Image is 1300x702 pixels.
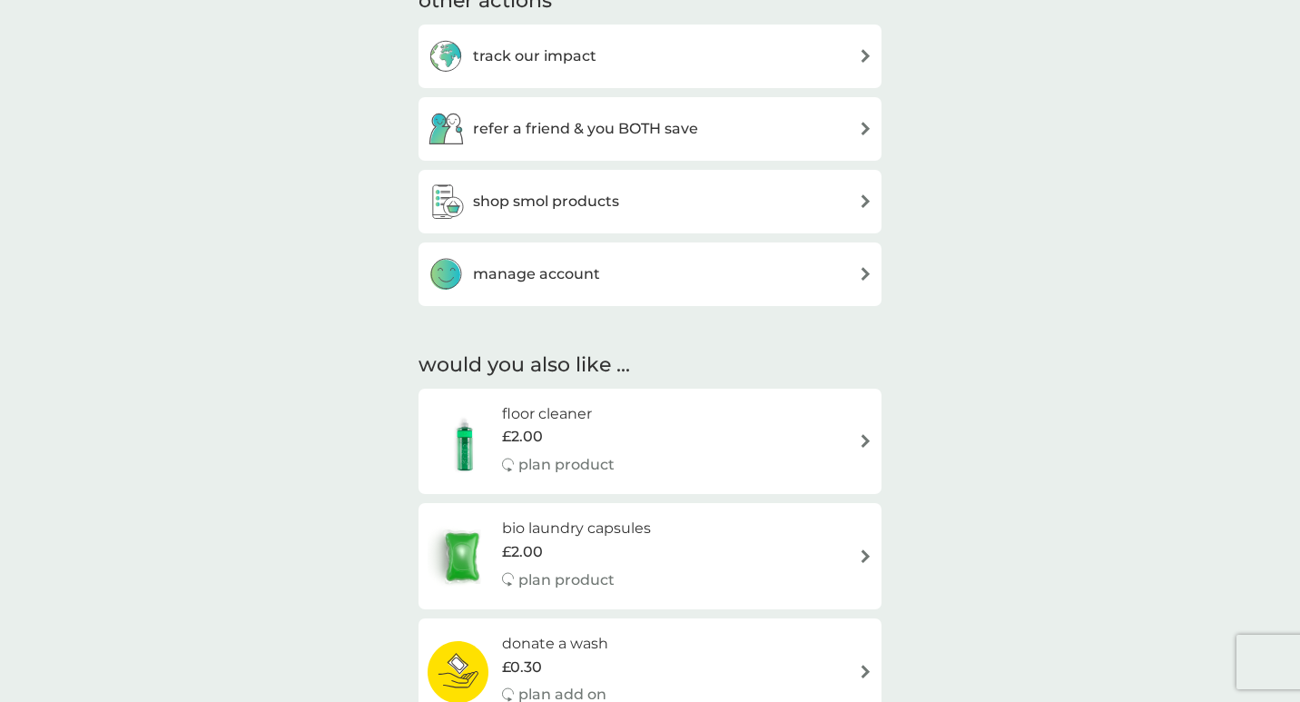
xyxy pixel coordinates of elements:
[859,434,872,448] img: arrow right
[502,540,543,564] span: £2.00
[428,410,502,473] img: floor cleaner
[518,569,615,592] p: plan product
[473,190,619,213] h3: shop smol products
[859,49,872,63] img: arrow right
[859,549,872,563] img: arrow right
[859,122,872,135] img: arrow right
[502,656,542,679] span: £0.30
[473,117,698,141] h3: refer a friend & you BOTH save
[859,194,872,208] img: arrow right
[859,665,872,678] img: arrow right
[473,262,600,286] h3: manage account
[518,453,615,477] p: plan product
[473,44,596,68] h3: track our impact
[502,402,615,426] h6: floor cleaner
[502,517,651,540] h6: bio laundry capsules
[502,632,608,656] h6: donate a wash
[428,525,497,588] img: bio laundry capsules
[419,351,881,380] h2: would you also like ...
[859,267,872,281] img: arrow right
[502,425,543,449] span: £2.00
